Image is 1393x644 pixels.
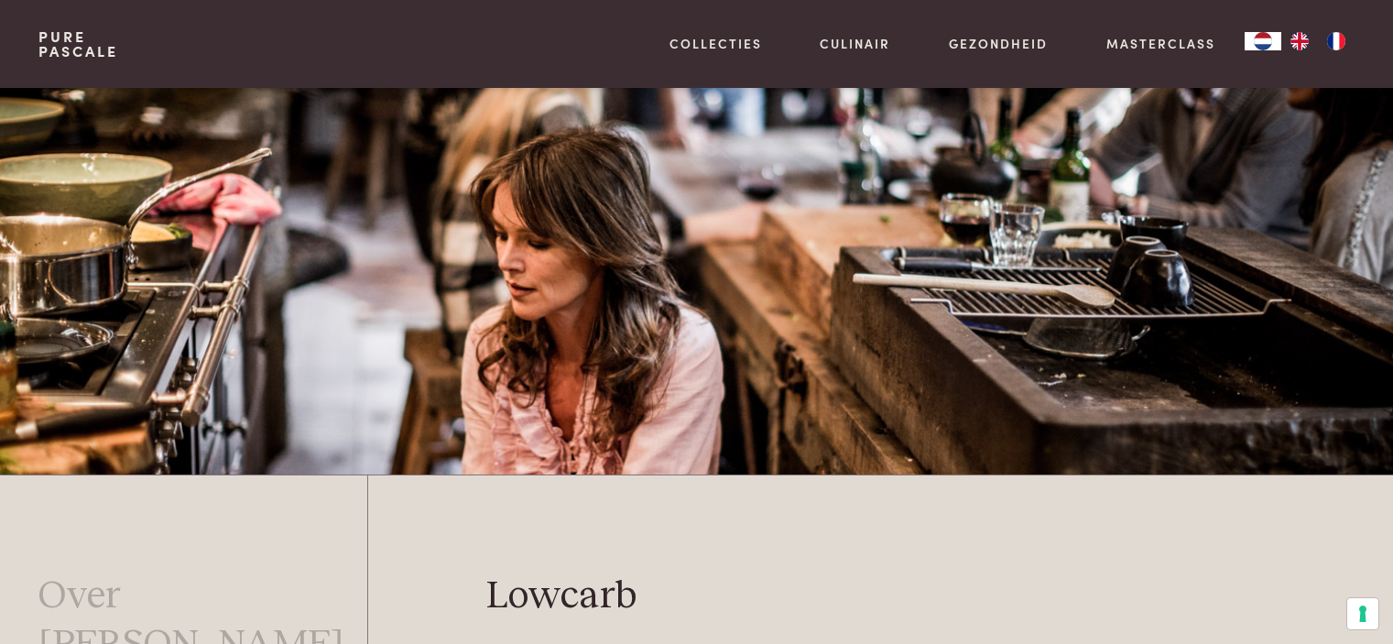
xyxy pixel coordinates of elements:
[38,29,118,59] a: PurePascale
[1281,32,1355,50] ul: Language list
[1245,32,1281,50] a: NL
[1245,32,1281,50] div: Language
[820,34,890,53] a: Culinair
[949,34,1048,53] a: Gezondheid
[1281,32,1318,50] a: EN
[1318,32,1355,50] a: FR
[1245,32,1355,50] aside: Language selected: Nederlands
[486,573,1265,621] h2: Lowcarb
[1347,598,1378,629] button: Uw voorkeuren voor toestemming voor trackingtechnologieën
[669,34,762,53] a: Collecties
[1106,34,1215,53] a: Masterclass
